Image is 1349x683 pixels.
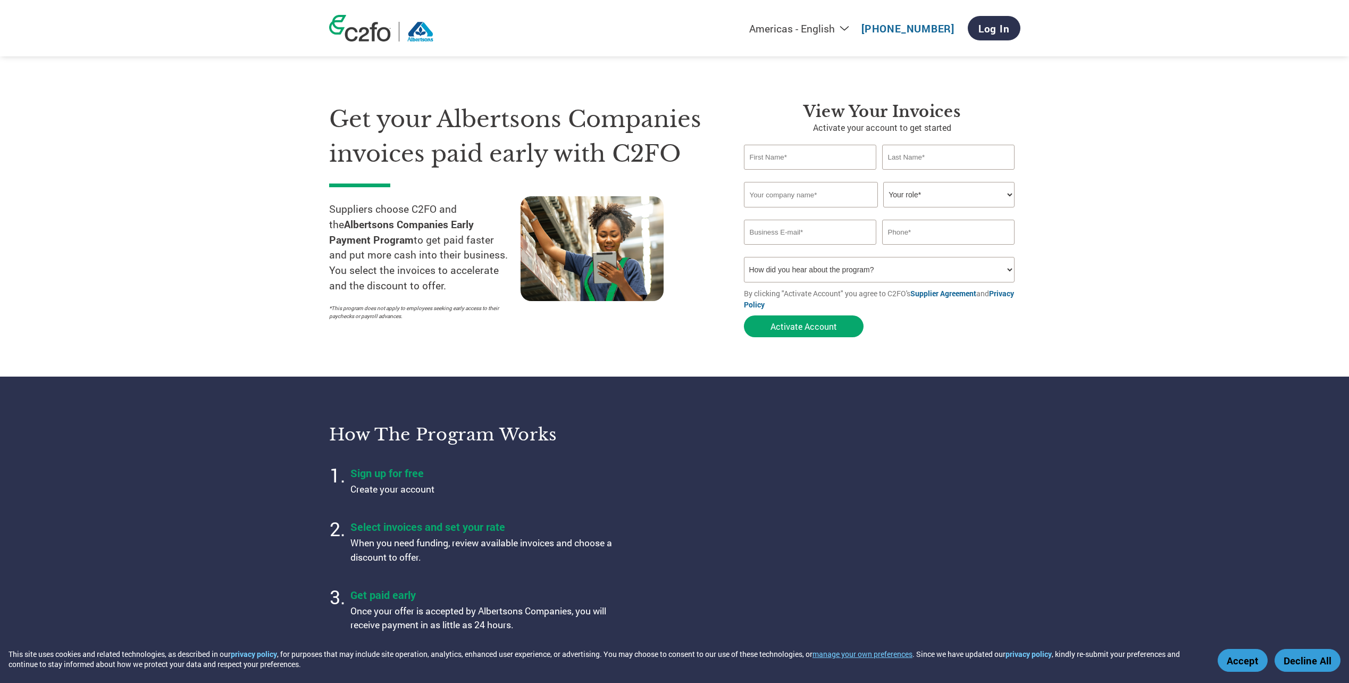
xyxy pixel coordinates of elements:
p: Suppliers choose C2FO and the to get paid faster and put more cash into their business. You selec... [329,202,521,294]
div: Inavlid Email Address [744,246,877,253]
h1: Get your Albertsons Companies invoices paid early with C2FO [329,102,712,171]
h4: Select invoices and set your rate [350,520,616,534]
h3: How the program works [329,424,661,445]
p: When you need funding, review available invoices and choose a discount to offer. [350,536,616,564]
input: Invalid Email format [744,220,877,245]
h4: Get paid early [350,588,616,602]
input: First Name* [744,145,877,170]
a: Log In [968,16,1020,40]
p: *This program does not apply to employees seeking early access to their paychecks or payroll adva... [329,304,510,320]
a: [PHONE_NUMBER] [861,22,954,35]
img: supply chain worker [521,196,664,301]
img: c2fo logo [329,15,391,41]
img: Albertsons Companies [407,22,434,41]
a: privacy policy [1006,649,1052,659]
input: Last Name* [882,145,1015,170]
input: Phone* [882,220,1015,245]
div: Invalid first name or first name is too long [744,171,877,178]
strong: Albertsons Companies Early Payment Program [329,218,474,246]
p: Once your offer is accepted by Albertsons Companies, you will receive payment in as little as 24 ... [350,604,616,632]
div: Invalid last name or last name is too long [882,171,1015,178]
a: Supplier Agreement [910,288,976,298]
a: Privacy Policy [744,288,1014,310]
h3: View Your Invoices [744,102,1020,121]
p: By clicking "Activate Account" you agree to C2FO's and [744,288,1020,310]
p: Activate your account to get started [744,121,1020,134]
h4: Sign up for free [350,466,616,480]
select: Title/Role [883,182,1015,207]
button: Activate Account [744,315,864,337]
button: Accept [1218,649,1268,672]
a: privacy policy [231,649,277,659]
input: Your company name* [744,182,878,207]
div: Inavlid Phone Number [882,246,1015,253]
button: Decline All [1275,649,1340,672]
div: This site uses cookies and related technologies, as described in our , for purposes that may incl... [9,649,1202,669]
div: Invalid company name or company name is too long [744,209,1015,215]
button: manage your own preferences [812,649,912,659]
p: Create your account [350,482,616,496]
